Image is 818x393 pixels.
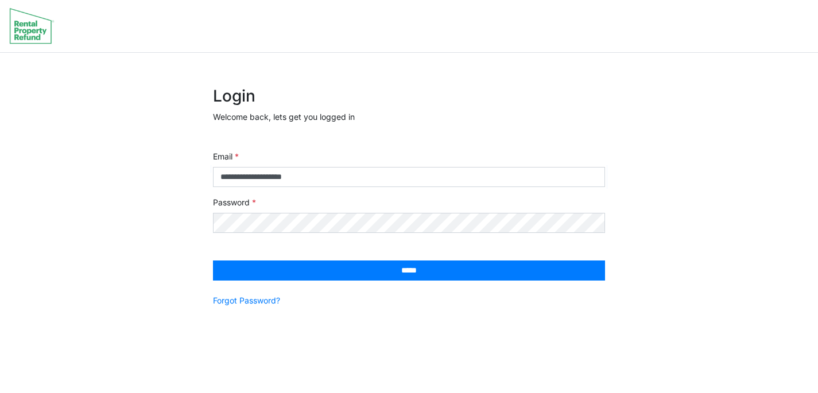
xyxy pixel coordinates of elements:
[213,294,280,306] a: Forgot Password?
[213,196,256,208] label: Password
[213,111,605,123] p: Welcome back, lets get you logged in
[213,150,239,162] label: Email
[9,7,55,44] img: spp logo
[213,87,605,106] h2: Login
